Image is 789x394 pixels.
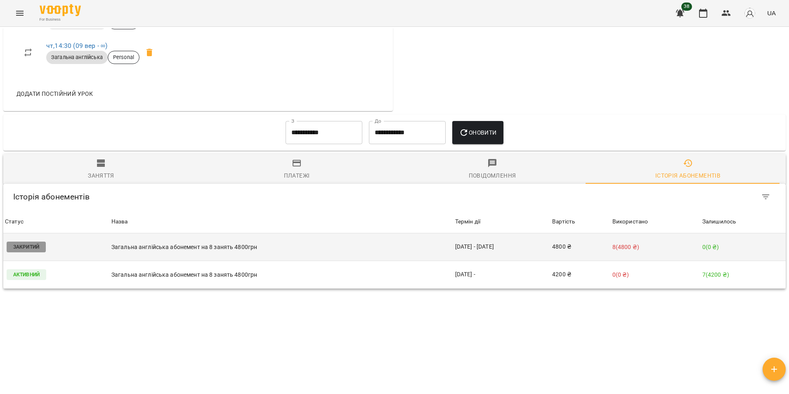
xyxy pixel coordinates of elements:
[454,233,551,261] td: [DATE] - [DATE]
[550,261,611,289] td: 4200 ₴
[550,233,611,261] td: 4800 ₴
[13,86,96,101] button: Додати постійний урок
[5,217,24,227] div: Sort
[454,261,551,289] td: [DATE] -
[111,271,452,279] p: Загальна англійська абонемент на 8 занять 4800грн
[469,171,516,180] div: Повідомлення
[756,187,776,207] button: Filter Table
[111,217,452,227] span: Назва
[13,190,423,203] h6: Історія абонементів
[681,2,692,11] span: 38
[455,217,549,227] div: Термін дії
[612,217,648,227] div: Sort
[5,217,108,227] span: Статус
[46,54,108,61] span: Загальна англійська
[552,217,575,227] div: Sort
[702,217,736,227] div: Залишилось
[40,17,81,22] span: For Business
[552,217,575,227] div: Вартість
[40,4,81,16] img: Voopty Logo
[612,217,648,227] div: Використано
[459,128,496,138] span: Оновити
[702,217,736,227] div: Sort
[7,269,46,280] p: Активний
[612,243,699,252] p: 8 ( 4800 ₴ )
[655,171,720,180] div: Історія абонементів
[7,242,46,252] p: Закритий
[139,43,159,62] span: Видалити приватний урок Ольга Жигілій чт 14:30 клієнта Соломія Махно
[108,54,139,61] span: Personal
[612,217,699,227] span: Використано
[612,271,699,279] p: 0 ( 0 ₴ )
[10,3,30,23] button: Menu
[5,217,24,227] div: Статус
[552,217,609,227] span: Вартість
[452,121,503,144] button: Оновити
[744,7,756,19] img: avatar_s.png
[764,5,779,21] button: UA
[702,217,784,227] span: Залишилось
[702,271,784,279] p: 7 ( 4200 ₴ )
[767,9,776,17] span: UA
[17,89,93,99] span: Додати постійний урок
[88,171,114,180] div: Заняття
[3,184,786,210] div: Table Toolbar
[46,42,107,50] a: чт,14:30 (09 вер - ∞)
[111,217,128,227] div: Назва
[702,243,784,252] p: 0 ( 0 ₴ )
[111,243,452,252] p: Загальна англійська абонемент на 8 занять 4800грн
[284,171,310,180] div: Платежі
